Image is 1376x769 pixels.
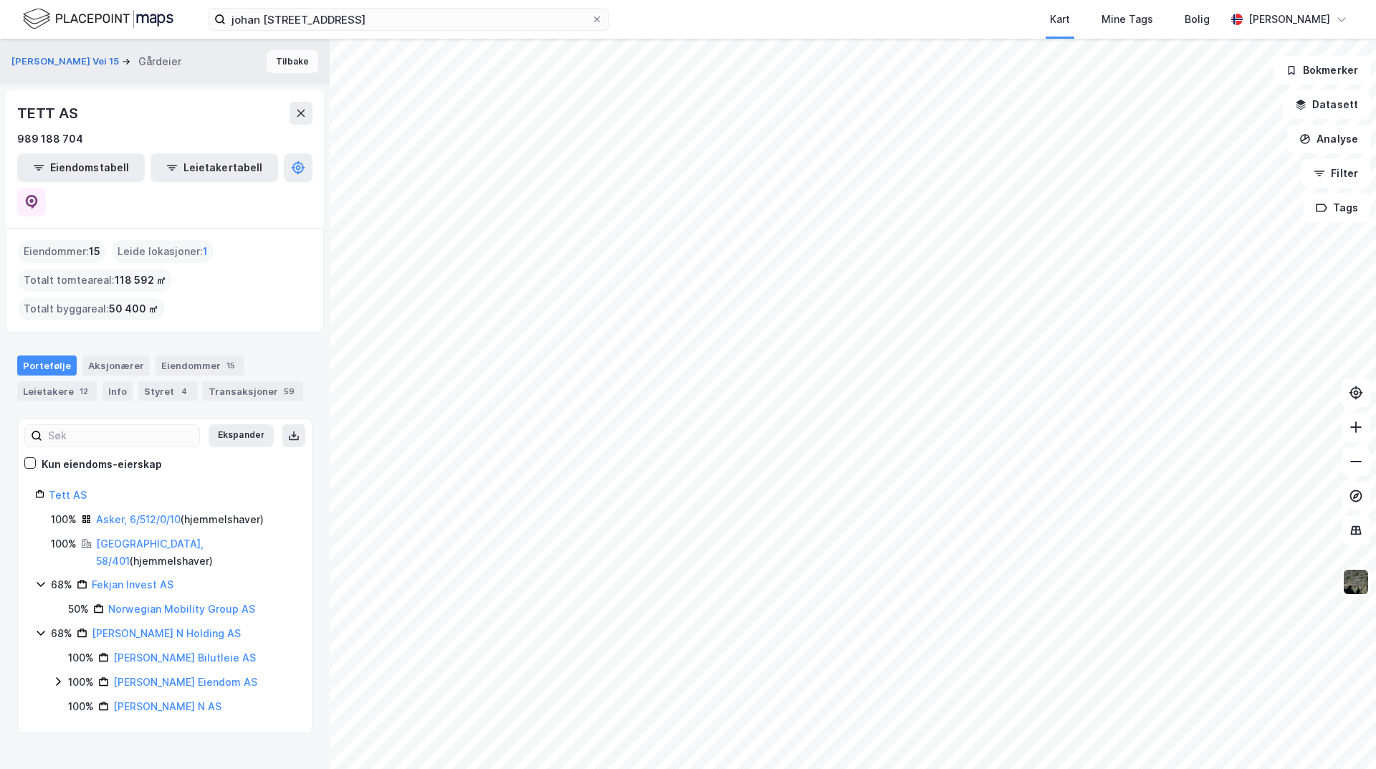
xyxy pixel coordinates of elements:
[1304,700,1376,769] div: Kontrollprogram for chat
[1304,194,1370,222] button: Tags
[1050,11,1070,28] div: Kart
[138,53,181,70] div: Gårdeier
[203,243,208,260] span: 1
[1283,90,1370,119] button: Datasett
[203,381,303,401] div: Transaksjoner
[92,627,241,639] a: [PERSON_NAME] N Holding AS
[138,381,197,401] div: Styret
[18,297,164,320] div: Totalt byggareal :
[209,424,274,447] button: Ekspander
[82,355,150,376] div: Aksjonærer
[51,576,72,593] div: 68%
[17,381,97,401] div: Leietakere
[1185,11,1210,28] div: Bolig
[1342,568,1370,596] img: 9k=
[281,384,297,398] div: 59
[96,511,264,528] div: ( hjemmelshaver )
[17,153,145,182] button: Eiendomstabell
[68,674,94,691] div: 100%
[42,425,199,446] input: Søk
[51,511,77,528] div: 100%
[156,355,244,376] div: Eiendommer
[68,649,94,667] div: 100%
[92,578,173,591] a: Fekjan Invest AS
[113,651,256,664] a: [PERSON_NAME] Bilutleie AS
[1248,11,1330,28] div: [PERSON_NAME]
[51,625,72,642] div: 68%
[1274,56,1370,85] button: Bokmerker
[17,130,83,148] div: 989 188 704
[115,272,166,289] span: 118 592 ㎡
[96,538,204,567] a: [GEOGRAPHIC_DATA], 58/401
[11,54,122,69] button: [PERSON_NAME] Vei 15
[267,50,318,73] button: Tilbake
[177,384,191,398] div: 4
[18,269,172,292] div: Totalt tomteareal :
[96,513,181,525] a: Asker, 6/512/0/10
[1102,11,1153,28] div: Mine Tags
[96,535,295,570] div: ( hjemmelshaver )
[17,355,77,376] div: Portefølje
[77,384,91,398] div: 12
[108,603,255,615] a: Norwegian Mobility Group AS
[102,381,133,401] div: Info
[49,489,87,501] a: Tett AS
[113,676,257,688] a: [PERSON_NAME] Eiendom AS
[109,300,158,317] span: 50 400 ㎡
[224,358,238,373] div: 15
[1304,700,1376,769] iframe: Chat Widget
[150,153,278,182] button: Leietakertabell
[1287,125,1370,153] button: Analyse
[112,240,214,263] div: Leide lokasjoner :
[113,700,221,712] a: [PERSON_NAME] N AS
[226,9,591,30] input: Søk på adresse, matrikkel, gårdeiere, leietakere eller personer
[51,535,77,553] div: 100%
[1301,159,1370,188] button: Filter
[23,6,173,32] img: logo.f888ab2527a4732fd821a326f86c7f29.svg
[68,601,89,618] div: 50%
[89,243,100,260] span: 15
[17,102,81,125] div: TETT AS
[18,240,106,263] div: Eiendommer :
[42,456,162,473] div: Kun eiendoms-eierskap
[68,698,94,715] div: 100%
